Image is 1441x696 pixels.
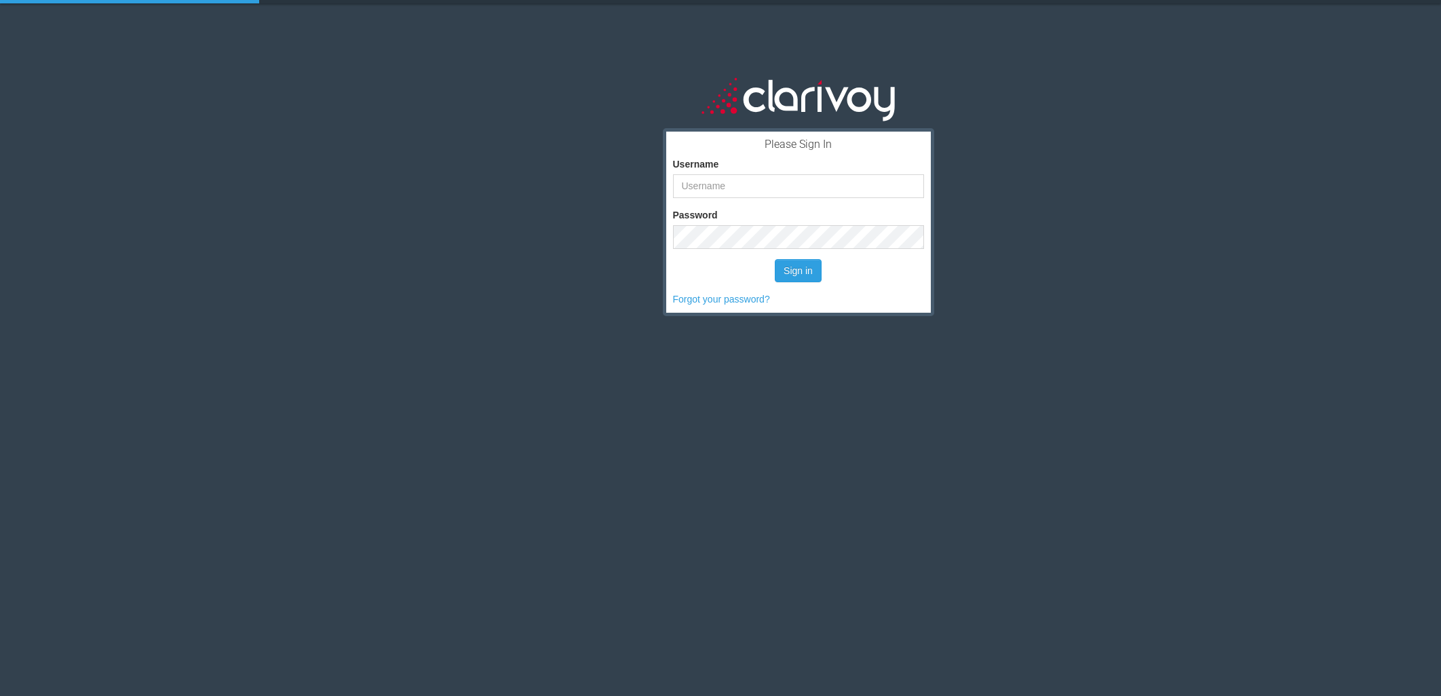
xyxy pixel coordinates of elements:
label: Password [673,208,718,222]
input: Username [673,174,924,198]
label: Username [673,157,719,171]
a: Forgot your password? [673,294,770,305]
img: clarivoy_whitetext_transbg.svg [702,75,895,123]
button: Sign in [775,259,822,282]
h3: Please Sign In [673,138,924,151]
